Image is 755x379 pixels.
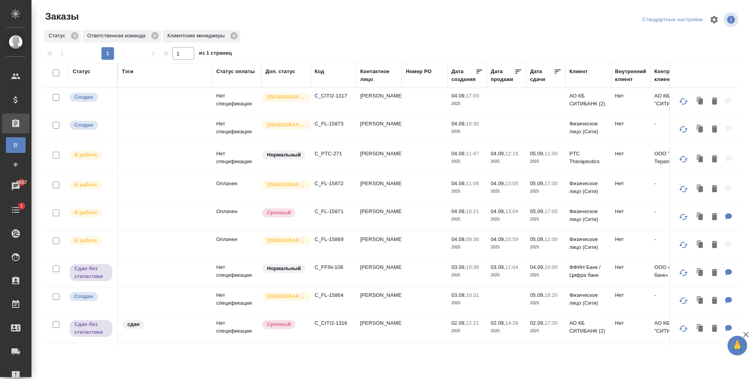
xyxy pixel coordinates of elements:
[693,265,708,281] button: Клонировать
[530,236,545,242] p: 05.09,
[654,235,692,243] p: -
[212,204,261,231] td: Оплачен
[674,291,693,310] button: Обновить
[69,92,113,103] div: Выставляется автоматически при создании заказа
[2,177,29,196] a: 8807
[569,235,607,251] p: Физическое лицо (Сити)
[530,292,545,298] p: 05.09,
[491,215,522,223] p: 2025
[15,202,28,210] span: 1
[545,320,558,326] p: 17:30
[212,259,261,287] td: Нет спецификации
[356,204,402,231] td: [PERSON_NAME]
[530,158,562,166] p: 2025
[212,146,261,173] td: Нет спецификации
[693,94,708,110] button: Клонировать
[615,263,646,271] p: Нет
[530,243,562,251] p: 2025
[491,327,522,335] p: 2025
[708,321,721,337] button: Удалить
[356,315,402,343] td: [PERSON_NAME]
[406,68,431,75] div: Номер PO
[451,264,466,270] p: 03.09,
[674,208,693,226] button: Обновить
[654,92,692,108] p: АО КБ "СИТИБАНК"
[451,180,466,186] p: 04.09,
[212,343,261,371] td: Нет спецификации
[451,292,466,298] p: 03.09,
[615,92,646,100] p: Нет
[315,150,352,158] p: C_PTC-271
[356,176,402,203] td: [PERSON_NAME]
[212,315,261,343] td: Нет спецификации
[267,209,291,217] p: Срочный
[74,237,97,245] p: В работе
[530,215,562,223] p: 2025
[727,336,747,355] button: 🙏
[74,121,93,129] p: Создан
[466,180,479,186] p: 11:06
[44,30,81,42] div: Статус
[505,236,518,242] p: 15:59
[261,291,307,302] div: Выставляется автоматически для первых 3 заказов нового контактного лица. Особое внимание
[491,271,522,279] p: 2025
[530,327,562,335] p: 2025
[731,337,744,354] span: 🙏
[569,120,607,136] p: Физическое лицо (Сити)
[693,151,708,167] button: Клонировать
[212,116,261,144] td: Нет спецификации
[545,264,558,270] p: 10:00
[505,180,518,186] p: 13:05
[693,121,708,138] button: Клонировать
[267,320,291,328] p: Срочный
[654,180,692,188] p: -
[708,237,721,253] button: Удалить
[11,178,31,186] span: 8807
[83,30,161,42] div: Ответственная команда
[615,120,646,128] p: Нет
[569,319,607,335] p: АО КБ СИТИБАНК (2)
[212,232,261,259] td: Оплачен
[569,68,587,75] div: Клиент
[545,236,558,242] p: 11:00
[69,291,113,302] div: Выставляется автоматически при создании заказа
[466,236,479,242] p: 09:36
[654,319,692,335] p: АО КБ "СИТИБАНК"
[69,150,113,160] div: Выставляет ПМ после принятия заказа от КМа
[530,68,554,83] div: Дата сдачи
[360,68,398,83] div: Контактное лицо
[315,208,352,215] p: C_FL-15871
[6,137,26,153] a: В
[451,236,466,242] p: 04.09,
[74,93,93,101] p: Создан
[451,188,483,195] p: 2025
[654,291,692,299] p: -
[49,32,68,40] p: Статус
[69,263,113,282] div: Выставляет ПМ, когда заказ сдан КМу, но начисления еще не проведены
[569,263,607,279] p: ФФИН Банк / Цифра банк
[530,299,562,307] p: 2025
[569,208,607,223] p: Физическое лицо (Сити)
[451,320,466,326] p: 02.09,
[199,48,232,60] span: из 1 страниц
[216,68,255,75] div: Статус оплаты
[74,320,108,336] p: Сдан без статистики
[261,180,307,190] div: Выставляется автоматически для первых 3 заказов нового контактного лица. Особое внимание
[451,243,483,251] p: 2025
[530,180,545,186] p: 05.09,
[466,320,479,326] p: 12:21
[69,180,113,190] div: Выставляет ПМ после принятия заказа от КМа
[693,293,708,309] button: Клонировать
[545,208,558,214] p: 17:00
[654,150,692,166] p: ООО "ПИТИСИ Терапьютикс"
[356,116,402,144] td: [PERSON_NAME]
[545,180,558,186] p: 17:00
[451,215,483,223] p: 2025
[708,94,721,110] button: Удалить
[356,343,402,371] td: Наргиз
[693,181,708,197] button: Клонировать
[693,237,708,253] button: Клонировать
[261,263,307,274] div: Статус по умолчанию для стандартных заказов
[545,292,558,298] p: 18:20
[315,120,352,128] p: C_FL-15873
